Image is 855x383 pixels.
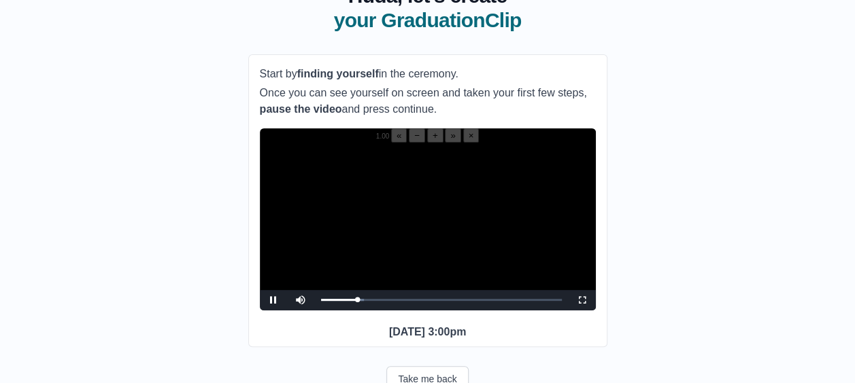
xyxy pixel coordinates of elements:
[260,290,287,310] button: Pause
[287,290,314,310] button: Mute
[297,68,379,79] b: finding yourself
[260,85,596,117] p: Once you can see yourself on screen and taken your first few steps, and press continue.
[321,299,562,301] div: Progress Bar
[260,324,596,340] p: [DATE] 3:00pm
[260,66,596,82] p: Start by in the ceremony.
[569,290,596,310] button: Fullscreen
[334,8,522,33] span: your GraduationClip
[260,103,342,115] b: pause the video
[260,128,596,310] div: Video Player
